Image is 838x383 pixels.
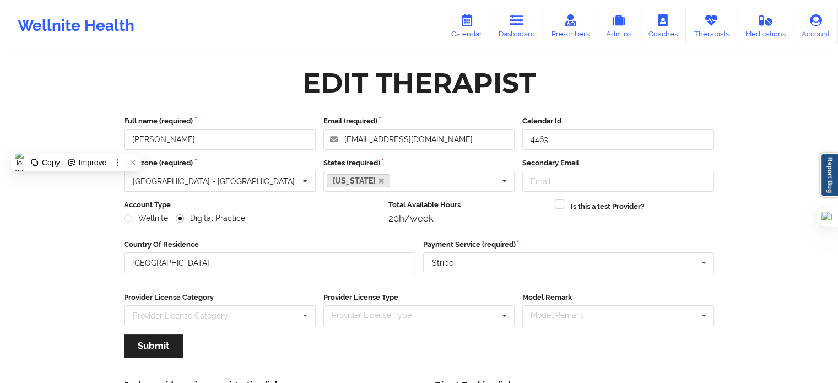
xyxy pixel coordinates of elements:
div: Stripe [432,259,453,267]
label: Digital Practice [176,214,245,223]
label: Calendar Id [522,116,714,127]
div: Provider License Category [133,312,228,320]
label: Model Remark [522,292,714,303]
label: Payment Service (required) [423,239,715,250]
input: Full name [124,129,316,150]
input: Email address [323,129,515,150]
a: Dashboard [490,8,543,44]
label: Secondary Email [522,158,714,169]
label: Is this a test Provider? [571,201,644,212]
a: Admins [597,8,640,44]
input: Calendar Id [522,129,714,150]
label: Provider License Category [124,292,316,303]
label: Full name (required) [124,116,316,127]
a: Report Bug [820,153,838,197]
label: Wellnite [124,214,168,223]
div: [GEOGRAPHIC_DATA] - [GEOGRAPHIC_DATA] [133,177,295,185]
a: Coaches [640,8,686,44]
label: States (required) [323,158,515,169]
button: Submit [124,334,183,358]
a: Account [793,8,838,44]
div: Edit Therapist [302,66,536,100]
a: Calendar [443,8,490,44]
label: Email (required) [323,116,515,127]
a: [US_STATE] [327,174,391,187]
div: 20h/week [388,213,548,224]
label: Account Type [124,199,381,211]
a: Prescribers [543,8,598,44]
label: Provider License Type [323,292,515,303]
div: Model Remark [528,309,599,322]
a: Therapists [686,8,737,44]
label: Country Of Residence [124,239,415,250]
input: Email [522,171,714,192]
a: Medications [737,8,794,44]
label: Total Available Hours [388,199,548,211]
div: Provider License Type [329,309,428,322]
label: Timezone (required) [124,158,316,169]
